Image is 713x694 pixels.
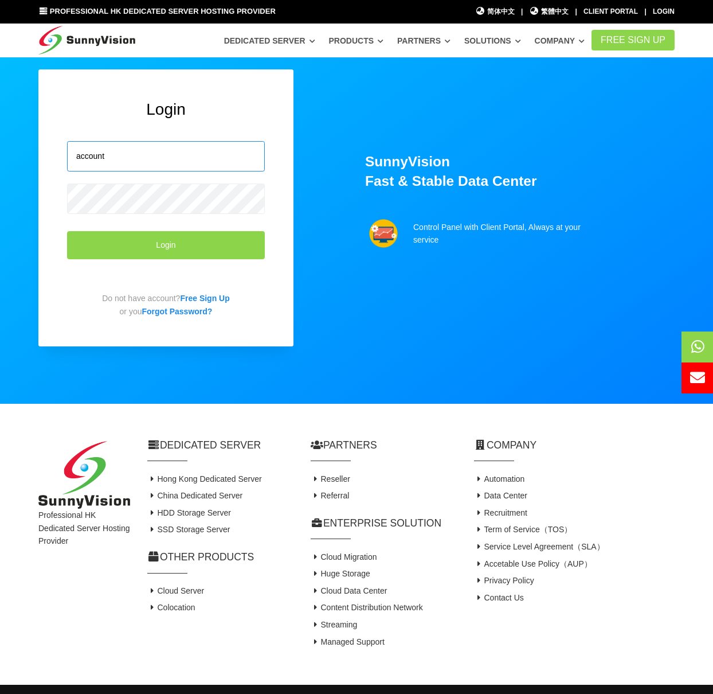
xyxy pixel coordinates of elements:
li: | [575,6,577,17]
div: Professional HK Dedicated Server Hosting Provider [30,441,139,650]
li: | [521,6,523,17]
a: Referral [311,491,349,500]
a: Forgot Password? [142,307,213,316]
li: | [644,6,646,17]
p: Do not have account? or you [67,292,265,318]
a: Automation [474,474,524,484]
a: Huge Storage [311,569,370,578]
a: Company [535,30,585,51]
a: Login [653,7,675,15]
a: Reseller [311,474,350,484]
h2: Partners [311,438,457,453]
h2: Enterprise Solution [311,516,457,531]
input: Email [67,141,265,171]
a: Client Portal [583,7,638,15]
h2: Dedicated Server [147,438,293,453]
a: FREE Sign Up [591,30,675,50]
a: Contact Us [474,593,524,602]
a: Managed Support [311,637,385,646]
h2: Other Products [147,550,293,564]
h1: SunnyVision Fast & Stable Data Center [365,152,675,192]
a: SSD Storage Server [147,525,230,534]
a: Hong Kong Dedicated Server [147,474,262,484]
a: Privacy Policy [474,576,534,585]
a: HDD Storage Server [147,508,231,517]
img: support.png [369,219,398,248]
a: Service Level Agreement（SLA） [474,542,605,551]
a: Term of Service（TOS） [474,525,572,534]
a: China Dedicated Server [147,491,242,500]
a: Data Center [474,491,527,500]
a: Cloud Server [147,586,204,595]
a: Cloud Migration [311,552,377,562]
a: Accetable Use Policy（AUP） [474,559,592,568]
h2: Company [474,438,675,453]
h2: Login [67,98,265,120]
p: Control Panel with Client Portal, Always at your service [413,221,593,247]
a: Partners [397,30,450,51]
a: Streaming [311,620,357,629]
a: Content Distribution Network [311,603,423,612]
a: Solutions [464,30,521,51]
img: SunnyVision Limited [38,441,130,509]
a: 繁體中文 [530,6,569,17]
a: Dedicated Server [224,30,315,51]
a: Cloud Data Center [311,586,387,595]
a: Colocation [147,603,195,612]
button: Login [67,231,265,259]
span: Professional HK Dedicated Server Hosting Provider [50,7,276,15]
a: Recruitment [474,508,527,517]
a: 简体中文 [475,6,515,17]
a: Free Sign Up [180,294,229,303]
a: Products [328,30,383,51]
